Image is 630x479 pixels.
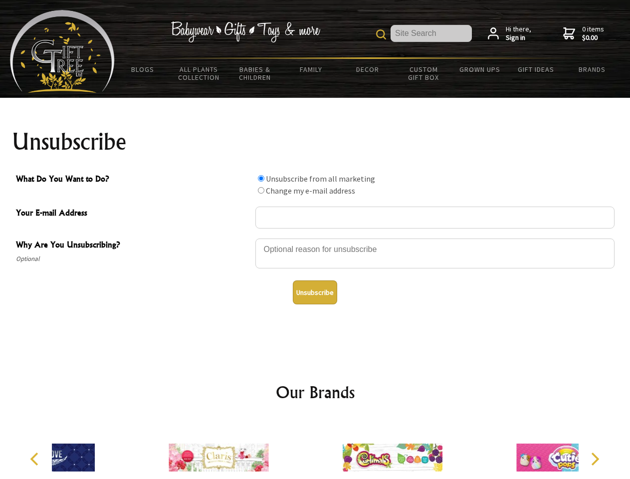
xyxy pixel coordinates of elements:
[508,59,564,80] a: Gift Ideas
[115,59,171,80] a: BLOGS
[16,173,250,187] span: What Do You Want to Do?
[293,280,337,304] button: Unsubscribe
[16,207,250,221] span: Your E-mail Address
[16,253,250,265] span: Optional
[258,187,264,194] input: What Do You Want to Do?
[391,25,472,42] input: Site Search
[25,448,47,470] button: Previous
[283,59,340,80] a: Family
[564,59,621,80] a: Brands
[227,59,283,88] a: Babies & Children
[584,448,606,470] button: Next
[376,29,386,39] img: product search
[488,25,531,42] a: Hi there,Sign in
[506,33,531,42] strong: Sign in
[563,25,604,42] a: 0 items$0.00
[12,130,619,154] h1: Unsubscribe
[258,175,264,182] input: What Do You Want to Do?
[266,174,375,184] label: Unsubscribe from all marketing
[20,380,611,404] h2: Our Brands
[171,59,227,88] a: All Plants Collection
[255,207,615,229] input: Your E-mail Address
[396,59,452,88] a: Custom Gift Box
[582,24,604,42] span: 0 items
[16,239,250,253] span: Why Are You Unsubscribing?
[10,10,115,93] img: Babyware - Gifts - Toys and more...
[255,239,615,268] textarea: Why Are You Unsubscribing?
[266,186,355,196] label: Change my e-mail address
[171,21,320,42] img: Babywear - Gifts - Toys & more
[506,25,531,42] span: Hi there,
[451,59,508,80] a: Grown Ups
[582,33,604,42] strong: $0.00
[339,59,396,80] a: Decor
